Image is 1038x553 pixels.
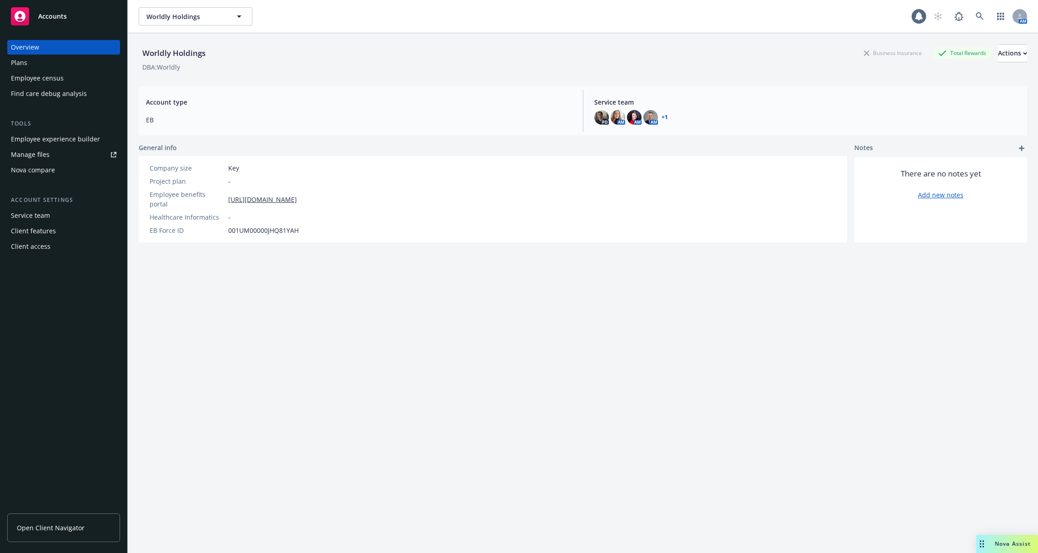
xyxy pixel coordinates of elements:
div: Drag to move [976,535,988,553]
div: Nova compare [11,163,55,177]
span: Open Client Navigator [17,523,85,533]
span: Worldly Holdings [146,12,225,21]
a: Switch app [992,7,1010,25]
a: Nova compare [7,163,120,177]
div: DBA: Worldly [142,62,180,72]
span: Account type [146,97,572,107]
div: Business Insurance [859,47,927,59]
div: Total Rewards [934,47,991,59]
span: Notes [854,143,873,154]
img: photo [627,110,642,125]
button: Actions [998,44,1027,62]
div: Client access [11,239,50,254]
a: Find care debug analysis [7,86,120,101]
a: Overview [7,40,120,55]
div: Account settings [7,196,120,205]
div: Employee experience builder [11,132,100,146]
div: Employee benefits portal [150,190,225,209]
a: [URL][DOMAIN_NAME] [228,195,297,204]
span: 001UM00000JHQ81YAH [228,226,299,235]
div: EB Force ID [150,226,225,235]
div: Project plan [150,176,225,186]
span: - [228,176,231,186]
span: - [228,212,231,222]
span: Service team [594,97,1020,107]
img: photo [611,110,625,125]
a: Start snowing [929,7,947,25]
span: There are no notes yet [901,168,981,179]
a: Search [971,7,989,25]
div: Healthcare Informatics [150,212,225,222]
img: photo [643,110,658,125]
a: Manage files [7,147,120,162]
span: Nova Assist [995,540,1031,548]
div: Actions [998,45,1027,62]
span: Key [228,163,239,173]
div: Worldly Holdings [139,47,209,59]
a: add [1016,143,1027,154]
a: Service team [7,208,120,223]
a: Add new notes [918,190,963,200]
a: Employee census [7,71,120,85]
a: Accounts [7,4,120,29]
div: Find care debug analysis [11,86,87,101]
button: Nova Assist [976,535,1038,553]
span: Accounts [38,13,67,20]
a: Employee experience builder [7,132,120,146]
div: Manage files [11,147,50,162]
div: Service team [11,208,50,223]
a: Client features [7,224,120,238]
div: Plans [11,55,27,70]
a: Report a Bug [950,7,968,25]
span: General info [139,143,177,152]
a: Client access [7,239,120,254]
a: Plans [7,55,120,70]
div: Employee census [11,71,64,85]
button: Worldly Holdings [139,7,252,25]
img: photo [594,110,609,125]
div: Company size [150,163,225,173]
div: Overview [11,40,39,55]
span: EB [146,115,572,125]
div: Tools [7,119,120,128]
a: +1 [662,115,668,120]
div: Client features [11,224,56,238]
